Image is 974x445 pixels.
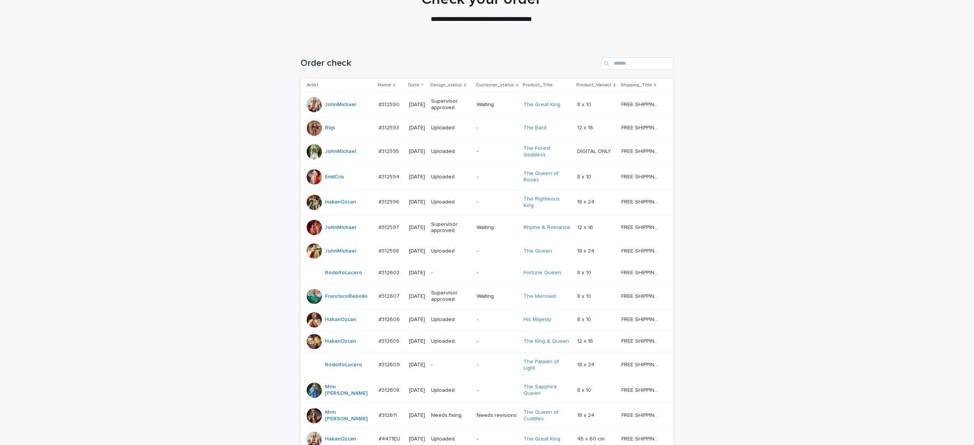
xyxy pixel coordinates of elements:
p: - [477,316,517,323]
a: Rhyme & Romance [524,224,570,231]
p: FREE SHIPPING - preview in 1-2 business days, after your approval delivery will take 5-10 b.d. [621,386,663,394]
p: FREE SHIPPING - preview in 1-2 business days, after your approval delivery will take 5-10 b.d. [621,223,663,231]
a: Riqs [325,125,335,131]
a: Fortune Queen [524,270,561,276]
a: HakanOzcan [325,316,356,323]
p: - [477,270,517,276]
p: Needs fixing [431,412,471,419]
tr: RodolfoLucero #312609#312609 [DATE]--The Paladin of Light 18 x 2418 x 24 FREE SHIPPING - preview ... [301,352,673,378]
p: FREE SHIPPING - preview in 1-2 business days, after your approval delivery will take 5-10 b.d. [621,123,663,131]
p: Supervisor approved [431,221,471,234]
p: FREE SHIPPING - preview in 1-2 business days, after your approval delivery will take 5-10 b.d. [621,246,663,254]
a: The Queen of Roses [524,170,571,183]
p: 8 x 10 [577,386,593,394]
p: #312598 [379,246,401,254]
p: #312590 [379,100,401,108]
h1: Order check [301,58,598,69]
p: - [477,248,517,254]
p: - [477,174,517,180]
p: Waiting [477,102,517,108]
a: The Mermaid [524,293,556,300]
p: [DATE] [409,316,425,323]
p: [DATE] [409,224,425,231]
a: RodolfoLucero [325,362,362,368]
p: FREE SHIPPING - preview in 1-2 business days, after your approval delivery will take 5-10 b.d. [621,337,663,345]
p: #312596 [379,197,401,205]
tr: Riqs #312593#312593 [DATE]Uploaded-The Bard 12 x 1612 x 16 FREE SHIPPING - preview in 1-2 busines... [301,117,673,139]
p: [DATE] [409,102,425,108]
p: Uploaded [431,248,471,254]
p: #312594 [379,172,401,180]
tr: Mrm [PERSON_NAME] #312611#312611 [DATE]Needs fixingNeeds revisionsThe Queen of Cuddles 18 x 2418 ... [301,403,673,428]
p: - [477,362,517,368]
a: EmilCris [325,174,344,180]
p: Uploaded [431,338,471,345]
a: The King & Queen [524,338,569,345]
a: HakanOzcan [325,338,356,345]
a: Mrm [PERSON_NAME] [325,384,372,397]
p: #312611 [379,411,398,419]
p: FREE SHIPPING - preview in 1-2 business days, after your approval delivery will take 5-10 b.d. [621,411,663,419]
a: His Majesty [524,316,551,323]
a: HakanOzcan [325,199,356,205]
p: Uploaded [431,387,471,394]
p: Product_Variant [576,81,611,89]
p: [DATE] [409,174,425,180]
p: Date [408,81,419,89]
p: #312607 [379,292,401,300]
p: Supervisor approved [431,290,471,303]
a: RodolfoLucero [325,270,362,276]
p: #312609 [379,360,401,368]
p: FREE SHIPPING - preview in 1-2 business days, after your approval delivery will take 5-10 b.d. [621,172,663,180]
p: 18 x 24 [577,360,596,368]
p: - [431,362,471,368]
p: Artist [307,81,318,89]
p: [DATE] [409,412,425,419]
p: Supervisor approved [431,98,471,111]
a: The Forest Goddess [524,145,571,158]
p: DIGITAL ONLY [577,147,613,155]
p: FREE SHIPPING - preview in 1-2 business days, after your approval delivery will take 5-10 b.d. [621,268,663,276]
a: The Great King [524,436,560,442]
a: The Righteous King [524,196,571,209]
a: JohnMichael [325,224,356,231]
tr: FranciscoRebollo #312607#312607 [DATE]Supervisor approvedWaitingThe Mermaid 8 x 108 x 10 FREE SHI... [301,284,673,309]
p: [DATE] [409,293,425,300]
p: 8 x 10 [577,268,593,276]
a: HakanOzcan [325,436,356,442]
p: 8 x 10 [577,292,593,300]
p: [DATE] [409,387,425,394]
p: 18 x 24 [577,197,596,205]
p: [DATE] [409,338,425,345]
p: - [477,125,517,131]
p: Uploaded [431,316,471,323]
p: FREE SHIPPING - preview in 1-2 business days, after your approval delivery will take 5-10 b.d. [621,360,663,368]
tr: JohnMichael #312595#312595 [DATE]Uploaded-The Forest Goddess DIGITAL ONLYDIGITAL ONLY FREE SHIPPI... [301,139,673,164]
p: - [477,148,517,155]
p: 8 x 10 [577,315,593,323]
a: The Queen of Cuddles [524,409,571,422]
p: #312593 [379,123,401,131]
p: FREE SHIPPING - preview in 1-2 business days, after your approval delivery will take 5-10 b.d. [621,100,663,108]
p: #4471EU [379,434,401,442]
p: 12 x 16 [577,223,595,231]
tr: JohnMichael #312597#312597 [DATE]Supervisor approvedWaitingRhyme & Romance 12 x 1612 x 16 FREE SH... [301,215,673,240]
tr: EmilCris #312594#312594 [DATE]Uploaded-The Queen of Roses 8 x 108 x 10 FREE SHIPPING - preview in... [301,164,673,190]
a: The Great King [524,102,560,108]
p: [DATE] [409,436,425,442]
p: 8 x 10 [577,100,593,108]
p: #312597 [379,223,401,231]
p: - [431,270,471,276]
p: 8 x 10 [577,172,593,180]
tr: JohnMichael #312598#312598 [DATE]Uploaded-The Queen 18 x 2418 x 24 FREE SHIPPING - preview in 1-2... [301,240,673,262]
p: Uploaded [431,436,471,442]
p: [DATE] [409,362,425,368]
p: FREE SHIPPING - preview in 1-2 business days, after your approval delivery will take 5-10 b.d. [621,147,663,155]
a: JohnMichael [325,148,356,155]
tr: HakanOzcan #312606#312606 [DATE]Uploaded-His Majesty 8 x 108 x 10 FREE SHIPPING - preview in 1-2 ... [301,309,673,331]
p: #312602 [379,268,401,276]
tr: RodolfoLucero #312602#312602 [DATE]--Fortune Queen 8 x 108 x 10 FREE SHIPPING - preview in 1-2 bu... [301,262,673,284]
p: Uploaded [431,199,471,205]
p: Waiting [477,224,517,231]
a: The Paladin of Light [524,359,571,372]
